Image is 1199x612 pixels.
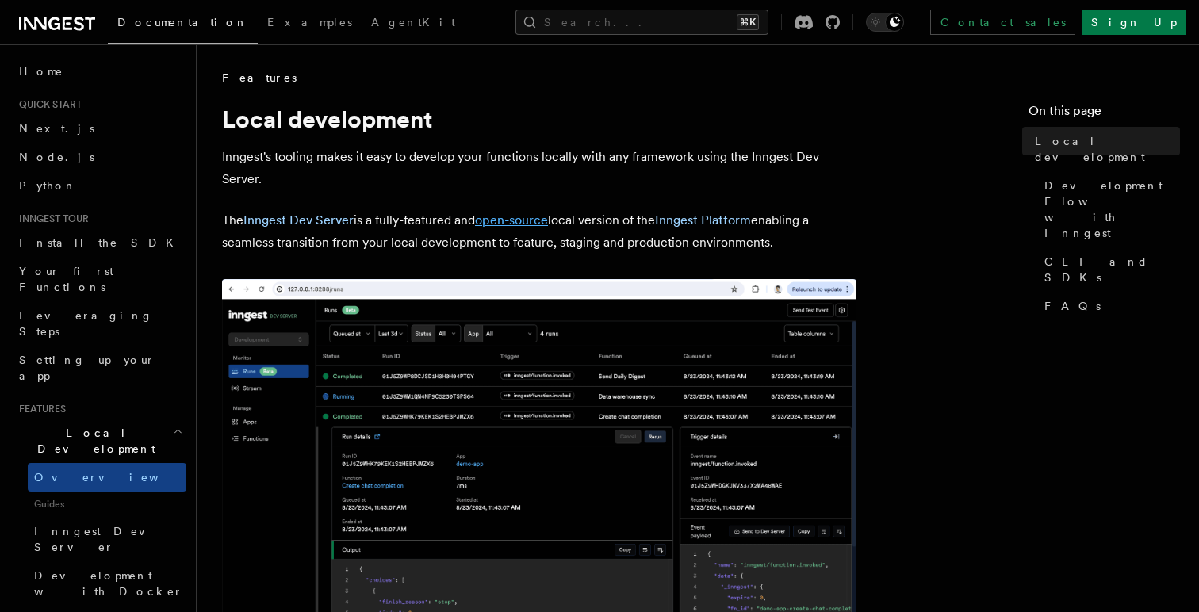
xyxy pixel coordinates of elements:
a: Install the SDK [13,228,186,257]
a: Inngest Platform [655,212,751,228]
span: Documentation [117,16,248,29]
a: Setting up your app [13,346,186,390]
span: Quick start [13,98,82,111]
span: AgentKit [371,16,455,29]
span: Local development [1035,133,1180,165]
h4: On this page [1029,101,1180,127]
kbd: ⌘K [737,14,759,30]
span: Inngest Dev Server [34,525,170,553]
span: Leveraging Steps [19,309,153,338]
a: Overview [28,463,186,492]
a: AgentKit [362,5,465,43]
a: Inngest Dev Server [243,212,354,228]
span: Overview [34,471,197,484]
button: Search...⌘K [515,10,768,35]
a: Leveraging Steps [13,301,186,346]
span: Examples [267,16,352,29]
a: Your first Functions [13,257,186,301]
p: The is a fully-featured and local version of the enabling a seamless transition from your local d... [222,209,856,254]
a: Development Flow with Inngest [1038,171,1180,247]
button: Local Development [13,419,186,463]
span: Home [19,63,63,79]
a: Inngest Dev Server [28,517,186,561]
span: Guides [28,492,186,517]
a: Home [13,57,186,86]
span: Inngest tour [13,212,89,225]
div: Local Development [13,463,186,606]
a: CLI and SDKs [1038,247,1180,292]
span: Development Flow with Inngest [1044,178,1180,241]
span: Your first Functions [19,265,113,293]
span: Features [13,403,66,415]
span: FAQs [1044,298,1101,314]
span: Features [222,70,297,86]
a: Next.js [13,114,186,143]
a: Sign Up [1082,10,1186,35]
a: Documentation [108,5,258,44]
h1: Local development [222,105,856,133]
span: Python [19,179,77,192]
span: Install the SDK [19,236,183,249]
span: Setting up your app [19,354,155,382]
a: FAQs [1038,292,1180,320]
a: Contact sales [930,10,1075,35]
span: Next.js [19,122,94,135]
p: Inngest's tooling makes it easy to develop your functions locally with any framework using the In... [222,146,856,190]
span: CLI and SDKs [1044,254,1180,285]
a: Node.js [13,143,186,171]
a: Examples [258,5,362,43]
a: Local development [1029,127,1180,171]
button: Toggle dark mode [866,13,904,32]
a: Development with Docker [28,561,186,606]
a: Python [13,171,186,200]
span: Local Development [13,425,173,457]
a: open-source [475,212,548,228]
span: Development with Docker [34,569,183,598]
span: Node.js [19,151,94,163]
